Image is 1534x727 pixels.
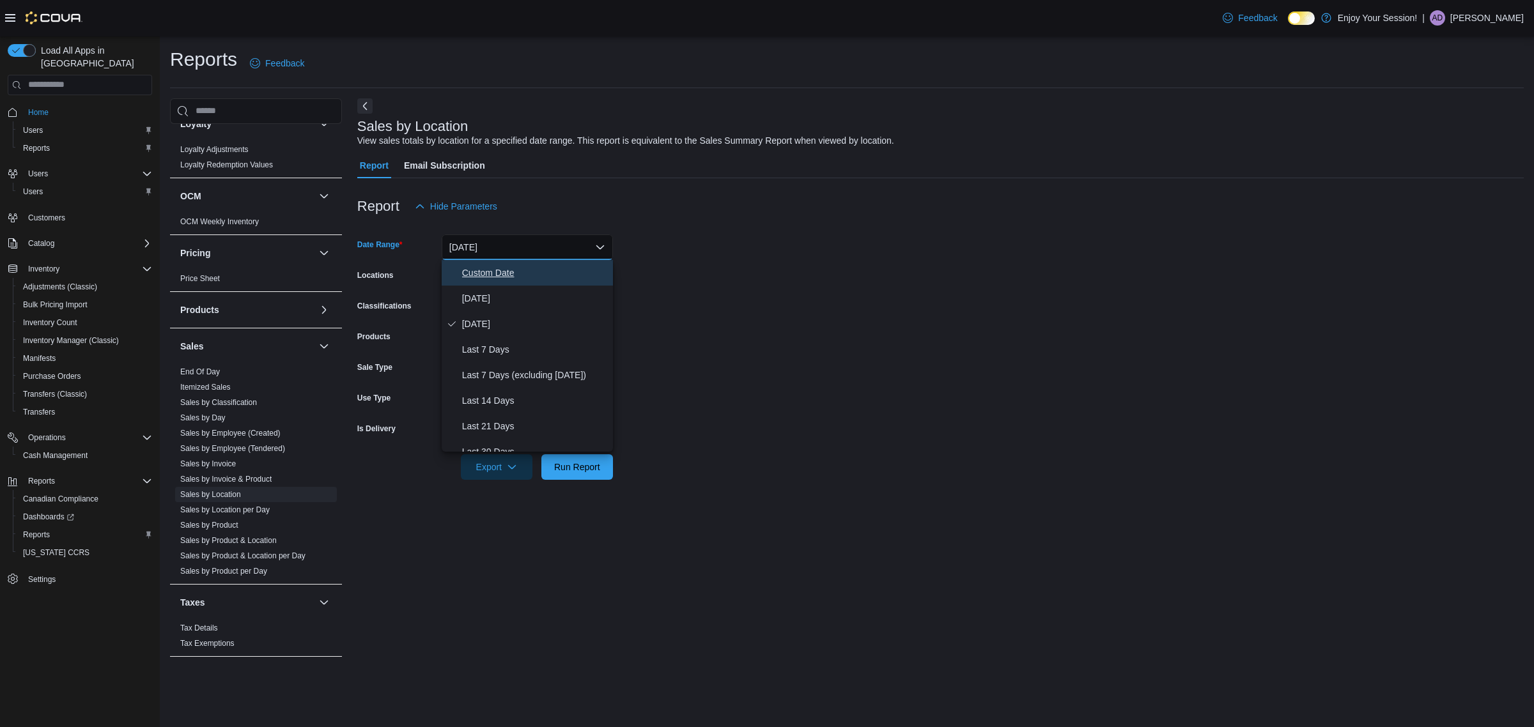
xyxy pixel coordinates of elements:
span: Sales by Location [180,489,241,500]
h1: Reports [170,47,237,72]
span: Sales by Day [180,413,226,423]
span: Sales by Product & Location per Day [180,551,306,561]
span: Catalog [23,236,152,251]
a: Sales by Employee (Tendered) [180,444,285,453]
span: Itemized Sales [180,382,231,392]
span: [US_STATE] CCRS [23,547,89,558]
button: Pricing [180,247,314,259]
label: Products [357,332,391,342]
a: End Of Day [180,367,220,376]
div: Pricing [170,271,342,291]
p: Enjoy Your Session! [1338,10,1418,26]
h3: Sales by Location [357,119,469,134]
div: Sales [170,364,342,584]
button: Reports [23,473,60,489]
button: Settings [3,569,157,588]
span: Loyalty Adjustments [180,144,249,155]
span: Adjustments (Classic) [23,282,97,292]
span: Inventory Count [18,315,152,330]
span: Users [23,187,43,197]
span: Purchase Orders [18,369,152,384]
a: Cash Management [18,448,93,463]
div: View sales totals by location for a specified date range. This report is equivalent to the Sales ... [357,134,894,148]
span: Canadian Compliance [18,491,152,507]
a: Loyalty Adjustments [180,145,249,154]
button: Export [461,454,532,480]
button: Inventory [23,261,65,277]
button: Cash Management [13,447,157,464]
span: Report [360,153,389,178]
button: OCM [316,188,332,204]
div: Taxes [170,620,342,656]
a: OCM Weekly Inventory [180,217,259,226]
button: Taxes [316,595,332,610]
span: Adjustments (Classic) [18,279,152,295]
p: | [1422,10,1425,26]
span: Canadian Compliance [23,494,98,504]
a: Sales by Product per Day [180,567,267,576]
h3: Pricing [180,247,210,259]
span: Sales by Product [180,520,238,530]
span: Operations [23,430,152,445]
a: Transfers [18,404,60,420]
span: Manifests [23,353,56,363]
span: Sales by Product & Location [180,535,277,546]
label: Sale Type [357,362,392,372]
div: OCM [170,214,342,234]
span: Purchase Orders [23,371,81,381]
a: Customers [23,210,70,226]
a: Itemized Sales [180,383,231,392]
span: Feedback [1238,11,1277,24]
a: Purchase Orders [18,369,86,384]
span: OCM Weekly Inventory [180,217,259,227]
span: Feedback [265,57,304,70]
button: Operations [23,430,71,445]
span: Transfers [23,407,55,417]
span: Users [23,166,152,181]
span: Sales by Invoice [180,459,236,469]
button: Reports [13,139,157,157]
button: Pricing [316,245,332,261]
a: Settings [23,572,61,587]
span: Last 21 Days [462,418,608,434]
button: Inventory [3,260,157,278]
span: Users [28,169,48,179]
a: Price Sheet [180,274,220,283]
button: Reports [13,526,157,544]
span: Run Report [554,461,600,473]
h3: Taxes [180,596,205,609]
a: Inventory Manager (Classic) [18,333,124,348]
span: Washington CCRS [18,545,152,560]
h3: OCM [180,190,201,203]
h3: Products [180,303,219,316]
span: Load All Apps in [GEOGRAPHIC_DATA] [36,44,152,70]
span: Sales by Employee (Tendered) [180,443,285,454]
label: Use Type [357,393,391,403]
button: Transfers (Classic) [13,385,157,403]
a: Sales by Day [180,413,226,422]
span: Reports [18,527,152,542]
span: [DATE] [462,291,608,306]
span: Sales by Classification [180,397,257,408]
span: Transfers (Classic) [23,389,87,399]
button: Users [3,165,157,183]
span: Operations [28,432,66,443]
button: Taxes [180,596,314,609]
a: Sales by Location per Day [180,505,270,514]
button: Canadian Compliance [13,490,157,508]
span: Users [23,125,43,135]
button: Loyalty [316,116,332,132]
a: Reports [18,527,55,542]
a: Sales by Location [180,490,241,499]
span: Reports [23,473,152,489]
img: Cova [26,11,82,24]
button: Customers [3,208,157,227]
a: Home [23,105,54,120]
input: Dark Mode [1288,11,1315,25]
span: Tax Exemptions [180,638,235,648]
div: Select listbox [442,260,613,452]
a: Sales by Classification [180,398,257,407]
span: [DATE] [462,316,608,332]
span: Sales by Invoice & Product [180,474,272,484]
